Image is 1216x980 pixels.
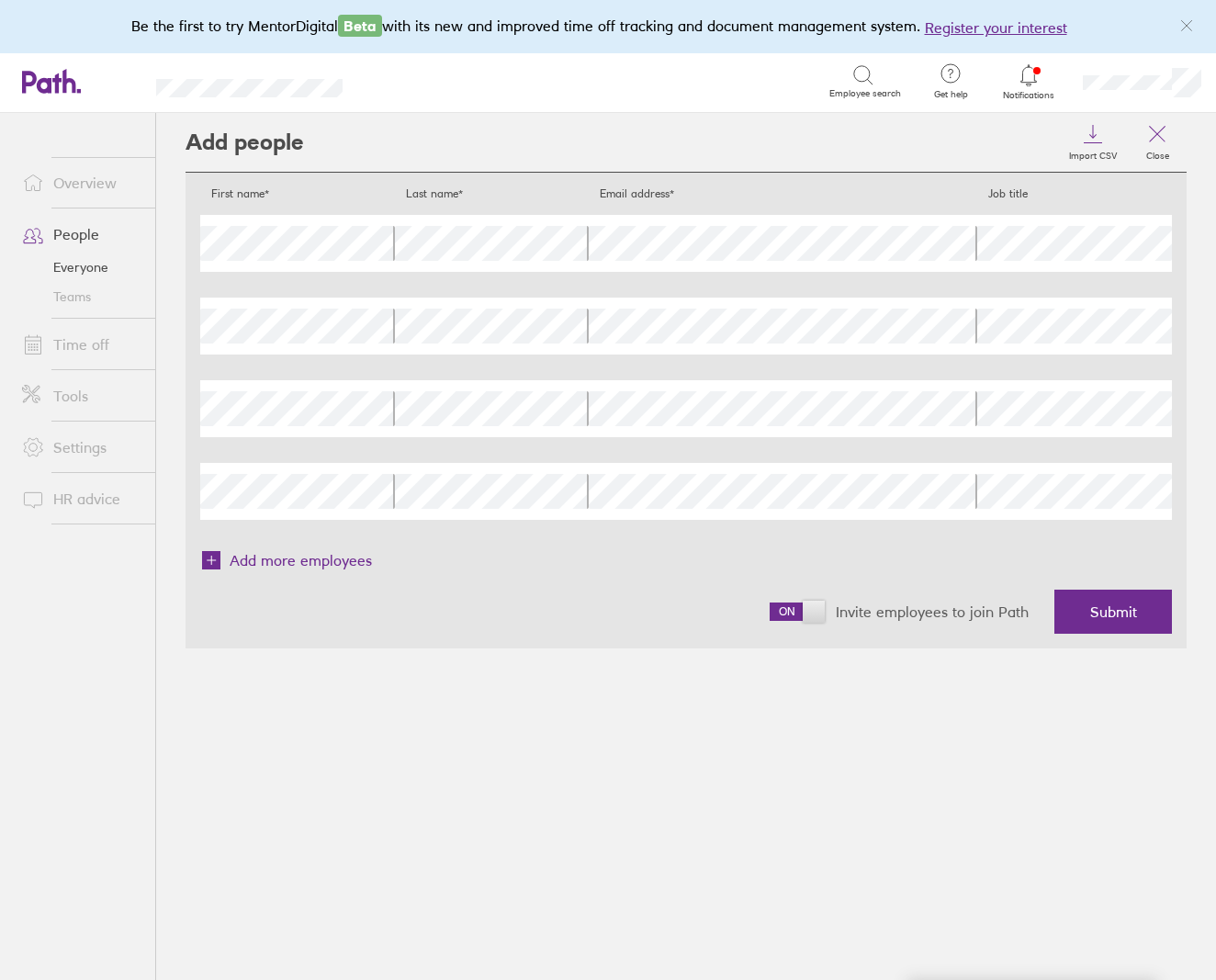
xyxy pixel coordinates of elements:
span: Get help [921,89,981,100]
span: Beta [338,15,382,37]
button: Submit [1054,590,1172,634]
a: People [7,216,155,253]
label: Invite employees to join Path [825,593,1040,630]
a: Notifications [999,62,1059,101]
h4: Last name* [395,187,590,200]
h4: Email address* [589,187,977,200]
span: Submit [1090,603,1137,620]
h2: Add people [186,113,304,172]
h4: Job title [977,187,1172,200]
a: Teams [7,282,155,311]
a: HR advice [7,480,155,517]
a: Overview [7,164,155,201]
button: Add more employees [200,546,372,575]
label: Import CSV [1058,145,1128,162]
label: Close [1135,145,1180,162]
button: Register your interest [925,17,1067,39]
a: Time off [7,326,155,363]
span: Employee search [829,88,901,99]
div: Be the first to try MentorDigital with its new and improved time off tracking and document manage... [131,15,1086,39]
a: Settings [7,429,155,466]
div: Search [392,73,439,89]
h4: First name* [200,187,395,200]
a: Everyone [7,253,155,282]
span: Notifications [999,90,1059,101]
a: Import CSV [1058,113,1128,172]
span: Add more employees [230,546,372,575]
a: Tools [7,377,155,414]
a: Close [1128,113,1187,172]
